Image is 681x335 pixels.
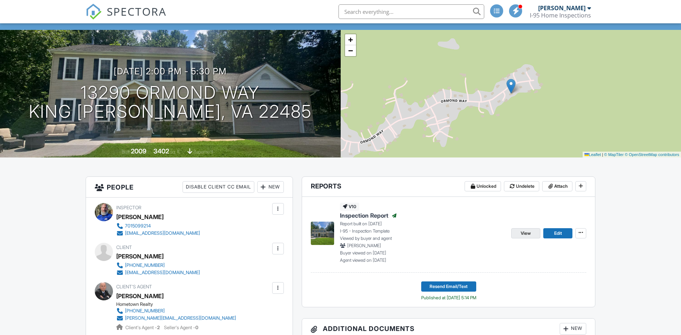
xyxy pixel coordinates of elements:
[116,301,242,307] div: Hometown Realty
[125,223,151,229] div: 7015099214
[86,10,167,25] a: SPECTORA
[116,251,164,262] div: [PERSON_NAME]
[116,205,141,210] span: Inspector
[506,79,516,94] img: Marker
[348,46,353,55] span: −
[193,149,213,155] span: basement
[116,230,200,237] a: [EMAIL_ADDRESS][DOMAIN_NAME]
[114,66,227,76] h3: [DATE] 2:00 pm - 5:30 pm
[86,177,293,198] h3: People
[348,35,353,44] span: +
[345,34,356,45] a: Zoom in
[116,315,236,322] a: [PERSON_NAME][EMAIL_ADDRESS][DOMAIN_NAME]
[125,262,165,268] div: [PHONE_NUMBER]
[107,4,167,19] span: SPECTORA
[602,152,603,157] span: |
[116,245,132,250] span: Client
[338,4,484,19] input: Search everything...
[125,315,236,321] div: [PERSON_NAME][EMAIL_ADDRESS][DOMAIN_NAME]
[116,211,164,222] div: [PERSON_NAME]
[29,83,312,122] h1: 13290 ormond way KING [PERSON_NAME], VA 22485
[345,45,356,56] a: Zoom out
[170,149,180,155] span: sq. ft.
[183,181,254,193] div: Disable Client CC Email
[116,291,164,301] div: [PERSON_NAME]
[86,4,102,20] img: The Best Home Inspection Software - Spectora
[116,269,200,276] a: [EMAIL_ADDRESS][DOMAIN_NAME]
[116,307,236,315] a: [PHONE_NUMBER]
[131,147,146,155] div: 2009
[125,325,161,330] span: Client's Agent -
[157,325,160,330] strong: 2
[122,149,130,155] span: Built
[625,152,679,157] a: © OpenStreetMap contributors
[153,147,169,155] div: 3402
[125,270,200,276] div: [EMAIL_ADDRESS][DOMAIN_NAME]
[116,284,152,289] span: Client's Agent
[116,222,200,230] a: 7015099214
[530,12,591,19] div: I-95 Home Inspections
[195,325,198,330] strong: 0
[125,230,200,236] div: [EMAIL_ADDRESS][DOMAIN_NAME]
[125,308,165,314] div: [PHONE_NUMBER]
[164,325,198,330] span: Seller's Agent -
[257,181,284,193] div: New
[604,152,624,157] a: © MapTiler
[538,4,586,12] div: [PERSON_NAME]
[584,152,601,157] a: Leaflet
[116,262,200,269] a: [PHONE_NUMBER]
[560,323,586,335] div: New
